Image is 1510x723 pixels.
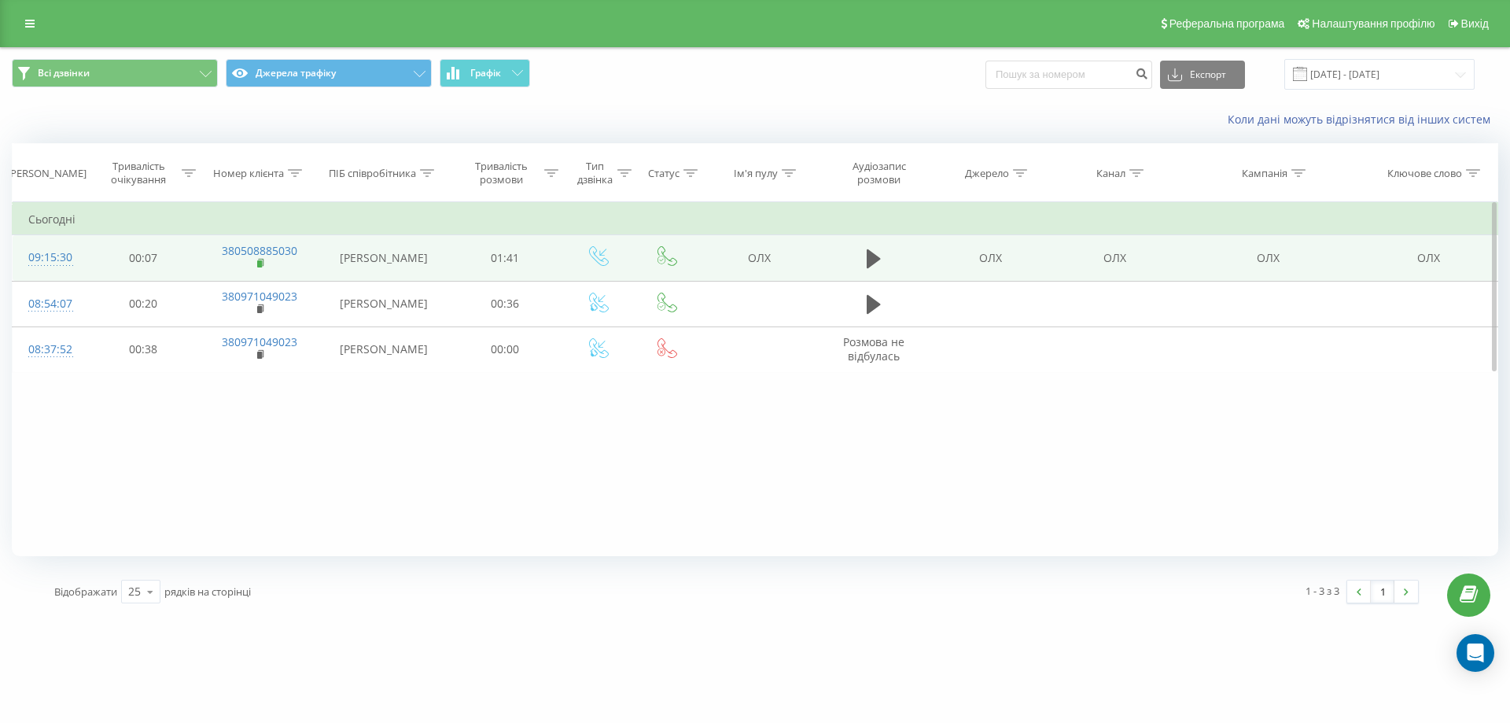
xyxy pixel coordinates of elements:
a: 380971049023 [222,334,297,349]
td: ОЛХ [700,235,819,281]
div: Open Intercom Messenger [1457,634,1494,672]
a: 380508885030 [222,243,297,258]
span: Вихід [1461,17,1489,30]
div: Аудіозапис розмови [833,160,925,186]
input: Пошук за номером [985,61,1152,89]
td: [PERSON_NAME] [319,281,447,326]
div: 08:37:52 [28,334,70,365]
td: 01:41 [447,235,562,281]
div: Тривалість очікування [100,160,179,186]
span: Всі дзвінки [38,67,90,79]
div: ПІБ співробітника [329,167,416,180]
span: Графік [470,68,501,79]
button: Графік [440,59,530,87]
div: [PERSON_NAME] [7,167,87,180]
td: [PERSON_NAME] [319,235,447,281]
div: Джерело [965,167,1009,180]
button: Всі дзвінки [12,59,218,87]
div: 25 [128,584,141,599]
td: Сьогодні [13,204,1498,235]
td: 00:38 [86,326,201,372]
button: Джерела трафіку [226,59,432,87]
td: 00:20 [86,281,201,326]
div: Тривалість розмови [462,160,540,186]
div: Тип дзвінка [576,160,613,186]
div: Ім'я пулу [734,167,778,180]
span: рядків на сторінці [164,585,251,599]
a: 1 [1371,581,1394,603]
a: Коли дані можуть відрізнятися вiд інших систем [1228,112,1498,127]
td: ОЛХ [1177,235,1360,281]
div: Кампанія [1242,167,1287,180]
span: Реферальна програма [1169,17,1285,30]
div: 08:54:07 [28,289,70,319]
div: Ключове слово [1387,167,1462,180]
td: 00:36 [447,281,562,326]
div: 1 - 3 з 3 [1306,583,1339,599]
td: [PERSON_NAME] [319,326,447,372]
td: 00:07 [86,235,201,281]
span: Розмова не відбулась [843,334,904,363]
div: Статус [648,167,679,180]
div: Канал [1096,167,1125,180]
td: ОЛХ [1053,235,1177,281]
span: Налаштування профілю [1312,17,1434,30]
span: Відображати [54,585,117,599]
div: Номер клієнта [213,167,284,180]
button: Експорт [1160,61,1245,89]
div: 09:15:30 [28,242,70,273]
td: ОЛХ [929,235,1052,281]
a: 380971049023 [222,289,297,304]
td: 00:00 [447,326,562,372]
td: ОЛХ [1360,235,1497,281]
